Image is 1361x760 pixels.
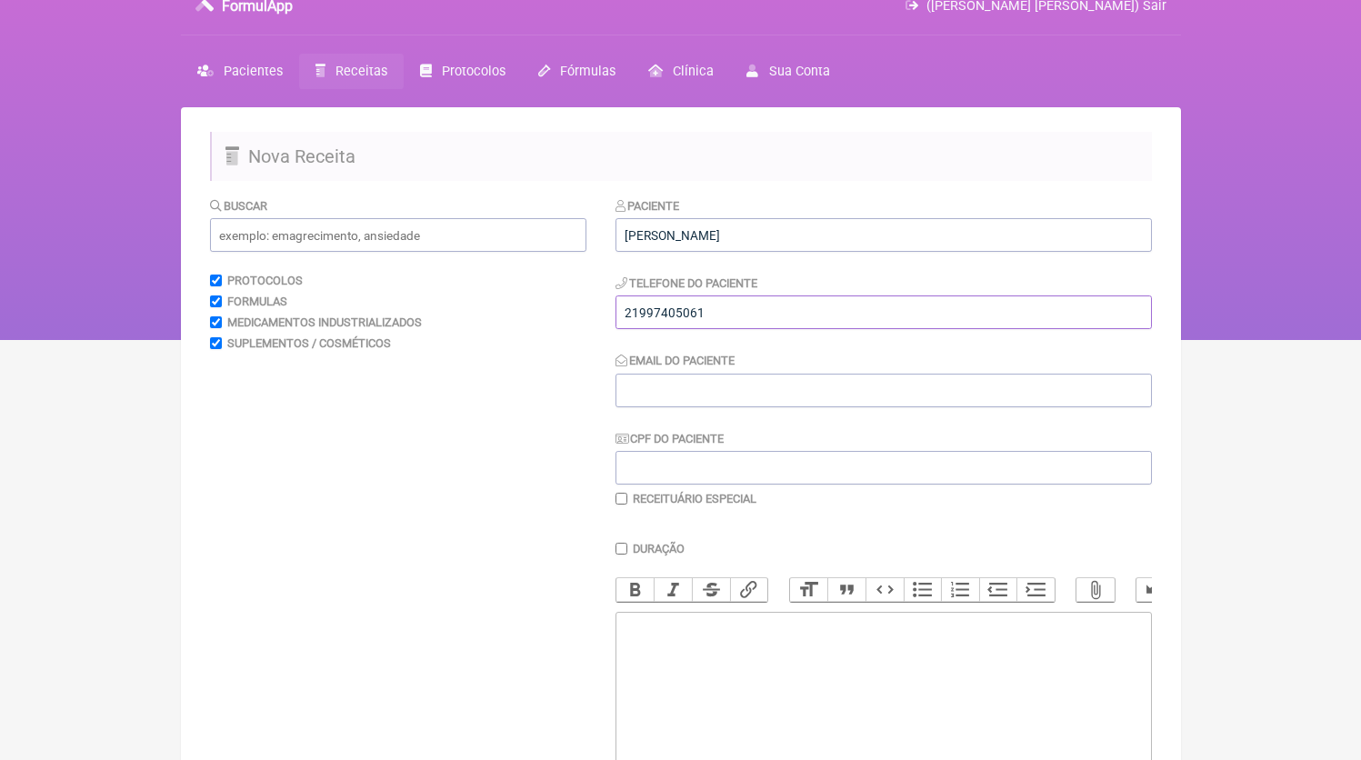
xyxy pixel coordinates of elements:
[210,132,1152,181] h2: Nova Receita
[654,578,692,602] button: Italic
[227,274,303,287] label: Protocolos
[632,54,730,89] a: Clínica
[790,578,828,602] button: Heading
[1016,578,1055,602] button: Increase Level
[730,578,768,602] button: Link
[227,336,391,350] label: Suplementos / Cosméticos
[181,54,299,89] a: Pacientes
[941,578,979,602] button: Numbers
[299,54,404,89] a: Receitas
[979,578,1017,602] button: Decrease Level
[730,54,846,89] a: Sua Conta
[560,64,615,79] span: Fórmulas
[866,578,904,602] button: Code
[633,492,756,505] label: Receituário Especial
[210,199,268,213] label: Buscar
[692,578,730,602] button: Strikethrough
[769,64,830,79] span: Sua Conta
[615,432,725,445] label: CPF do Paciente
[615,276,758,290] label: Telefone do Paciente
[522,54,632,89] a: Fórmulas
[615,199,680,213] label: Paciente
[633,542,685,555] label: Duração
[615,354,736,367] label: Email do Paciente
[227,295,287,308] label: Formulas
[1076,578,1115,602] button: Attach Files
[1136,578,1175,602] button: Undo
[404,54,522,89] a: Protocolos
[224,64,283,79] span: Pacientes
[904,578,942,602] button: Bullets
[616,578,655,602] button: Bold
[227,315,422,329] label: Medicamentos Industrializados
[210,218,586,252] input: exemplo: emagrecimento, ansiedade
[827,578,866,602] button: Quote
[442,64,505,79] span: Protocolos
[335,64,387,79] span: Receitas
[673,64,714,79] span: Clínica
